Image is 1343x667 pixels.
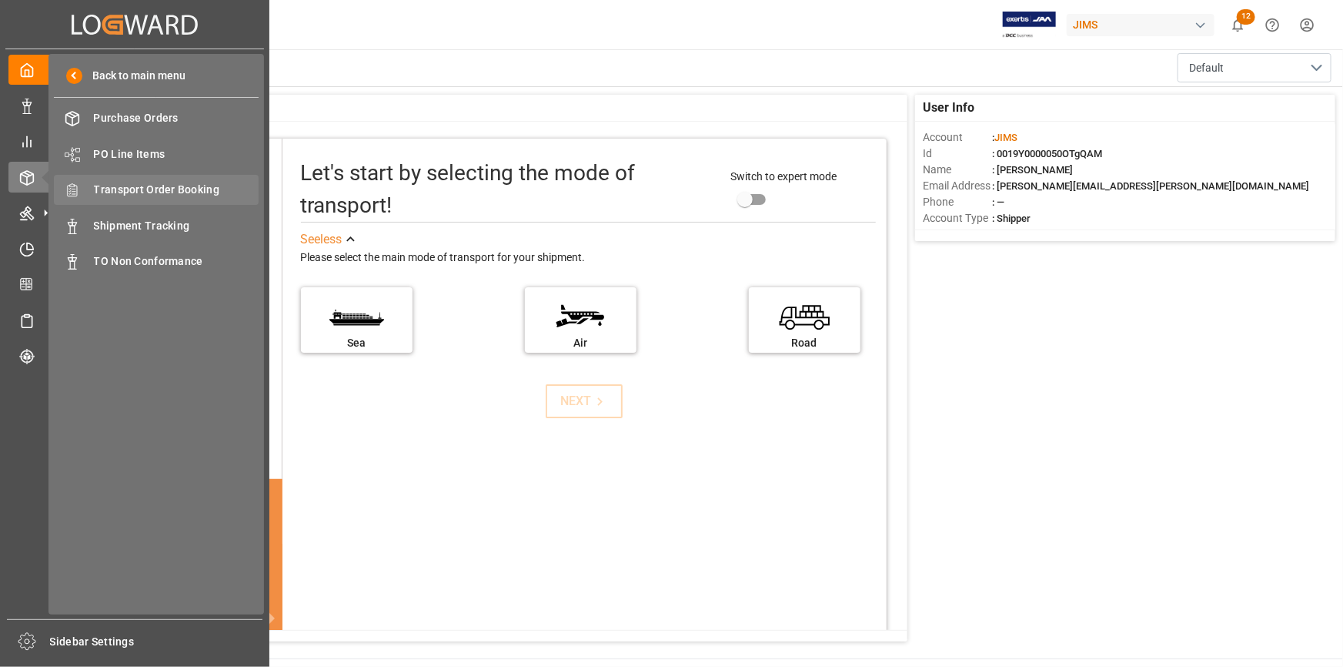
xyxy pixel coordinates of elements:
div: See less [301,230,342,249]
span: : 0019Y0000050OTgQAM [992,148,1102,159]
div: Air [533,335,629,351]
button: JIMS [1067,10,1221,39]
a: Timeslot Management V2 [8,233,261,263]
span: Account [923,129,992,146]
div: Sea [309,335,405,351]
span: : — [992,196,1004,208]
span: Transport Order Booking [94,182,259,198]
a: Data Management [8,90,261,120]
span: Account Type [923,210,992,226]
a: My Cockpit [8,55,261,85]
a: Transport Order Booking [54,175,259,205]
div: NEXT [561,392,608,411]
a: TO Non Conformance [54,246,259,277]
span: TO Non Conformance [94,253,259,270]
div: Please select the main mode of transport for your shipment. [301,249,876,267]
a: Shipment Tracking [54,210,259,240]
div: Let's start by selecting the mode of transport! [301,157,716,222]
div: JIMS [1067,14,1214,36]
span: PO Line Items [94,146,259,163]
span: User Info [923,99,974,117]
a: Purchase Orders [54,103,259,133]
span: : [992,132,1017,143]
a: PO Line Items [54,139,259,169]
span: Id [923,146,992,162]
span: Email Address [923,178,992,194]
span: Switch to expert mode [730,170,837,183]
div: Road [757,335,853,351]
button: Help Center [1255,8,1290,42]
span: JIMS [994,132,1017,143]
span: Phone [923,194,992,210]
span: Name [923,162,992,178]
a: Tracking Shipment [8,341,261,371]
span: Default [1189,60,1224,76]
a: My Reports [8,126,261,156]
img: Exertis%20JAM%20-%20Email%20Logo.jpg_1722504956.jpg [1003,12,1056,39]
a: Sailing Schedules [8,305,261,335]
button: open menu [1178,53,1331,82]
button: NEXT [546,384,623,418]
span: : Shipper [992,213,1031,224]
span: : [PERSON_NAME][EMAIL_ADDRESS][PERSON_NAME][DOMAIN_NAME] [992,180,1309,192]
span: Sidebar Settings [50,634,263,650]
span: : [PERSON_NAME] [992,164,1073,176]
button: show 12 new notifications [1221,8,1255,42]
span: Purchase Orders [94,110,259,126]
span: Shipment Tracking [94,218,259,234]
a: CO2 Calculator [8,270,261,300]
span: 12 [1237,9,1255,25]
span: Back to main menu [82,68,186,84]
